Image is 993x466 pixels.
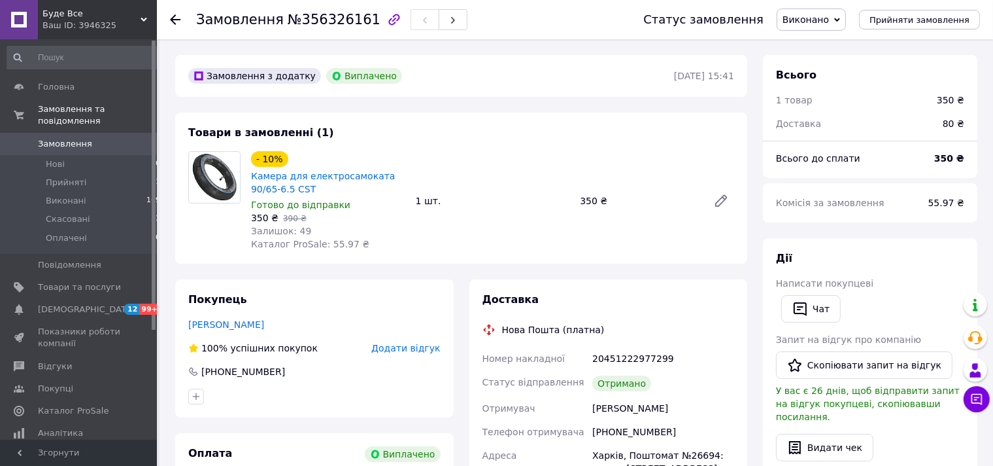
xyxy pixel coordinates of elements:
[482,293,539,306] span: Доставка
[156,158,160,170] span: 0
[38,326,121,349] span: Показники роботи компанії
[200,365,286,378] div: [PHONE_NUMBER]
[499,323,608,336] div: Нова Пошта (платна)
[156,232,160,244] span: 0
[288,12,380,27] span: №356326161
[283,214,307,223] span: 390 ₴
[156,177,160,188] span: 1
[934,153,964,164] b: 350 ₴
[7,46,161,69] input: Пошук
[859,10,980,29] button: Прийняти замовлення
[365,446,441,462] div: Виплачено
[371,343,440,353] span: Додати відгук
[776,252,792,264] span: Дії
[592,376,651,391] div: Отримано
[251,171,396,194] a: Камера для електросамоката 90/65-6.5 CST
[188,447,232,459] span: Оплата
[38,138,92,150] span: Замовлення
[38,259,101,271] span: Повідомлення
[42,8,141,20] span: Буде Все
[201,343,227,353] span: 100%
[590,347,737,370] div: 20451222977299
[251,213,278,223] span: 350 ₴
[42,20,157,31] div: Ваш ID: 3946325
[38,304,135,315] span: [DEMOGRAPHIC_DATA]
[776,434,873,461] button: Видати чек
[188,126,334,139] span: Товари в замовленні (1)
[776,334,921,345] span: Запит на відгук про компанію
[708,188,734,214] a: Редагувати
[590,397,737,420] div: [PERSON_NAME]
[38,81,75,93] span: Головна
[674,71,734,81] time: [DATE] 15:41
[935,109,972,138] div: 80 ₴
[46,195,86,207] span: Виконані
[482,353,565,364] span: Номер накладної
[928,198,964,208] span: 55.97 ₴
[482,427,584,437] span: Телефон отримувача
[38,361,72,372] span: Відгуки
[326,68,402,84] div: Виплачено
[146,195,160,207] span: 169
[781,295,841,323] button: Чат
[46,158,65,170] span: Нові
[937,94,964,107] div: 350 ₴
[251,239,369,249] span: Каталог ProSale: 55.97 ₴
[251,151,288,167] div: - 10%
[170,13,180,26] div: Повернутися назад
[251,226,311,236] span: Залишок: 49
[188,342,318,355] div: успішних покупок
[776,385,960,422] span: У вас є 26 днів, щоб відправити запит на відгук покупцеві, скопіювавши посилання.
[188,293,247,306] span: Покупець
[643,13,764,26] div: Статус замовлення
[38,281,121,293] span: Товари та послуги
[151,213,160,225] span: 33
[38,383,73,395] span: Покупці
[575,192,703,210] div: 350 ₴
[776,118,821,129] span: Доставка
[38,427,83,439] span: Аналітика
[124,304,139,315] span: 12
[776,278,873,289] span: Написати покупцеві
[482,450,517,461] span: Адреса
[776,69,816,81] span: Всього
[46,232,87,244] span: Оплачені
[38,405,109,417] span: Каталог ProSale
[188,68,321,84] div: Замовлення з додатку
[783,14,829,25] span: Виконано
[411,192,575,210] div: 1 шт.
[482,377,584,387] span: Статус відправлення
[46,177,86,188] span: Прийняті
[776,95,813,105] span: 1 товар
[482,403,535,414] span: Отримувач
[46,213,90,225] span: Скасовані
[251,200,350,210] span: Готово до відправки
[776,198,884,208] span: Комісія за замовлення
[189,152,240,203] img: Камера для електросамоката 90/65-6.5 CST
[196,12,284,27] span: Замовлення
[590,420,737,444] div: [PHONE_NUMBER]
[776,351,952,379] button: Скопіювати запит на відгук
[964,386,990,412] button: Чат з покупцем
[139,304,161,315] span: 99+
[776,153,860,164] span: Всього до сплати
[188,319,264,330] a: [PERSON_NAME]
[38,103,157,127] span: Замовлення та повідомлення
[869,15,969,25] span: Прийняти замовлення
